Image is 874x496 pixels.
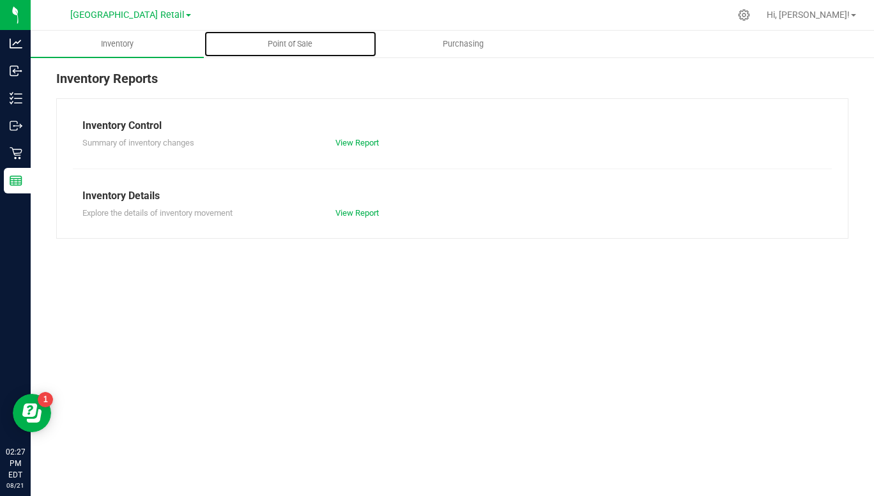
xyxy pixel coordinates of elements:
inline-svg: Reports [10,174,22,187]
iframe: Resource center unread badge [38,392,53,407]
a: View Report [335,138,379,147]
span: Inventory [84,38,151,50]
div: Inventory Details [82,188,822,204]
span: [GEOGRAPHIC_DATA] Retail [70,10,185,20]
span: Summary of inventory changes [82,138,194,147]
inline-svg: Analytics [10,37,22,50]
div: Inventory Control [82,118,822,133]
span: Purchasing [425,38,501,50]
inline-svg: Inventory [10,92,22,105]
div: Manage settings [736,9,752,21]
span: Hi, [PERSON_NAME]! [767,10,850,20]
p: 08/21 [6,481,25,490]
span: Point of Sale [250,38,330,50]
p: 02:27 PM EDT [6,446,25,481]
inline-svg: Retail [10,147,22,160]
a: Point of Sale [204,31,377,57]
inline-svg: Outbound [10,119,22,132]
iframe: Resource center [13,394,51,432]
div: Inventory Reports [56,69,848,98]
inline-svg: Inbound [10,64,22,77]
a: Inventory [31,31,204,57]
a: View Report [335,208,379,218]
a: Purchasing [377,31,550,57]
span: Explore the details of inventory movement [82,208,233,218]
